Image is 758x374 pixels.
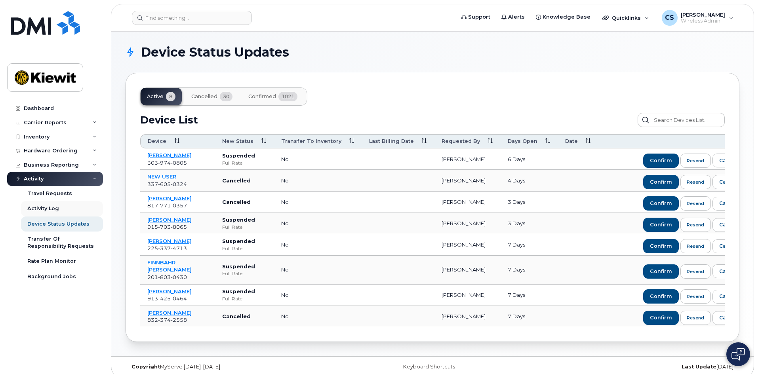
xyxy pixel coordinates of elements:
span: Days Open [508,138,537,145]
span: 4713 [171,245,187,251]
div: cancel [719,268,737,275]
a: [PERSON_NAME] [147,152,192,158]
span: 1021 [278,92,297,101]
a: cancel [712,311,744,325]
span: 225 [147,245,187,251]
span: confirm [650,178,672,186]
button: confirm [643,264,679,279]
span: 303 [147,159,187,166]
div: cancel [719,221,737,228]
span: 0324 [171,181,187,187]
div: cancel [719,243,737,250]
td: no [274,148,362,170]
td: [PERSON_NAME] [434,170,501,191]
span: 817 [147,202,187,209]
button: resend [680,218,711,232]
td: 7 days [501,306,558,327]
a: cancel [712,175,744,189]
a: cancel [712,239,744,253]
div: Full Rate [222,245,267,252]
div: Full Rate [222,270,267,277]
td: [PERSON_NAME] [434,213,501,234]
span: 425 [158,295,171,302]
td: [PERSON_NAME] [434,306,501,327]
button: confirm [643,154,679,168]
span: resend [687,293,704,300]
span: Last Billing Date [369,138,414,145]
td: 7 days [501,285,558,306]
td: no [274,306,362,327]
strong: Copyright [131,364,160,370]
button: resend [680,154,711,168]
span: 913 [147,295,187,302]
div: cancel [719,178,737,186]
td: 7 days [501,234,558,256]
span: 337 [158,245,171,251]
td: Cancelled [215,192,274,213]
a: NEW USER [147,173,176,180]
span: resend [687,179,704,185]
span: 703 [158,224,171,230]
div: Full Rate [222,159,267,166]
td: 3 days [501,192,558,213]
td: no [274,192,362,213]
div: Full Rate [222,295,267,302]
span: Cancelled [191,93,217,100]
span: 8065 [171,224,187,230]
button: resend [680,239,711,253]
td: [PERSON_NAME] [434,234,501,256]
div: MyServe [DATE]–[DATE] [126,364,330,370]
span: 915 [147,224,187,230]
button: confirm [643,289,679,304]
div: cancel [719,200,737,207]
div: Full Rate [222,224,267,230]
span: confirm [650,221,672,228]
td: [PERSON_NAME] [434,256,501,285]
span: resend [687,315,704,321]
span: confirm [650,268,672,275]
input: Search Devices List... [638,113,725,127]
span: 0357 [171,202,187,209]
a: cancel [712,290,744,304]
span: Device Status Updates [141,46,289,58]
td: Suspended [215,148,274,170]
a: cancel [712,218,744,232]
span: 201 [147,274,187,280]
span: 803 [158,274,171,280]
td: [PERSON_NAME] [434,148,501,170]
span: confirm [650,314,672,321]
a: [PERSON_NAME] [147,216,192,223]
span: Date [565,138,578,145]
td: Suspended [215,285,274,306]
td: Cancelled [215,170,274,191]
a: [PERSON_NAME] [147,288,192,294]
a: cancel [712,197,744,211]
a: Keyboard Shortcuts [403,364,455,370]
strong: Last Update [682,364,716,370]
span: 30 [220,92,232,101]
a: FINNBAHR [PERSON_NAME] [147,259,192,273]
button: resend [680,311,711,325]
span: resend [687,268,704,275]
td: 4 days [501,170,558,191]
span: resend [687,243,704,249]
span: Device [148,138,166,145]
h2: Device List [140,114,198,126]
span: confirm [650,200,672,207]
div: cancel [719,293,737,300]
div: cancel [719,157,737,164]
span: 605 [158,181,171,187]
span: confirm [650,157,672,164]
td: Suspended [215,213,274,234]
span: confirm [650,243,672,250]
td: Cancelled [215,306,274,327]
span: confirm [650,293,672,300]
td: Suspended [215,234,274,256]
a: [PERSON_NAME] [147,238,192,244]
button: confirm [643,196,679,211]
td: 6 days [501,148,558,170]
span: resend [687,200,704,207]
span: 0464 [171,295,187,302]
span: Requested By [442,138,480,145]
td: 7 days [501,256,558,285]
